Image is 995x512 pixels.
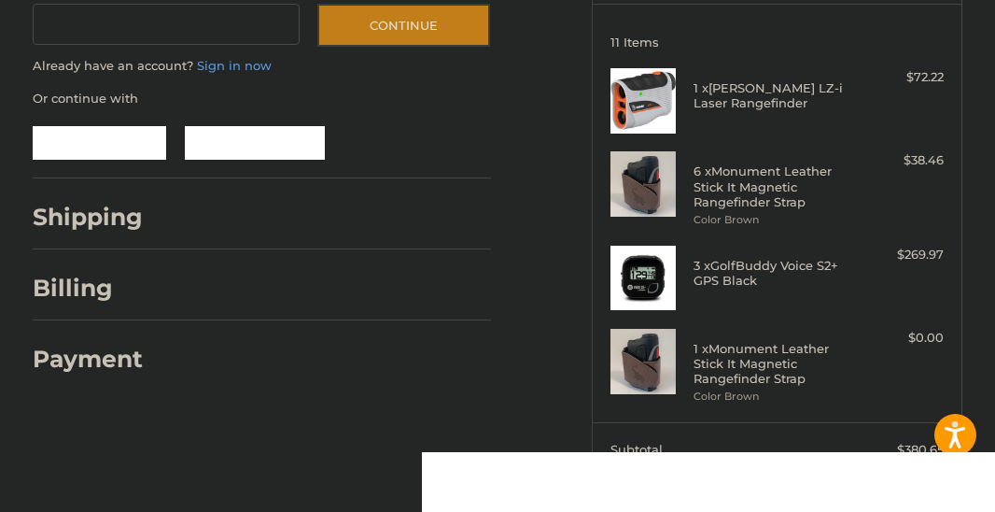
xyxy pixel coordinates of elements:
a: Sign in now [197,58,272,73]
iframe: PayPal-paylater [185,126,325,160]
p: Or continue with [33,90,491,108]
li: Color Brown [694,389,856,405]
div: $72.22 [861,68,944,87]
div: $38.46 [861,151,944,170]
button: Continue [317,4,490,47]
h2: Shipping [33,203,143,232]
h4: 1 x [PERSON_NAME] LZ-i Laser Rangefinder [694,80,856,111]
p: Already have an account? [33,57,491,76]
span: Subtotal [610,442,663,457]
h4: 3 x GolfBuddy Voice S2+ GPS Black [694,258,856,289]
h3: 11 Items [610,35,944,50]
li: Color Brown [694,212,856,228]
h2: Billing [33,274,142,303]
h4: 6 x Monument Leather Stick It Magnetic Rangefinder Strap [694,164,856,209]
h4: 1 x Monument Leather Stick It Magnetic Rangefinder Strap [694,341,856,387]
span: $380.65 [897,442,944,457]
div: $0.00 [861,329,944,348]
h2: Payment [33,345,143,374]
div: $269.97 [861,246,944,264]
iframe: PayPal-paypal [26,126,166,160]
